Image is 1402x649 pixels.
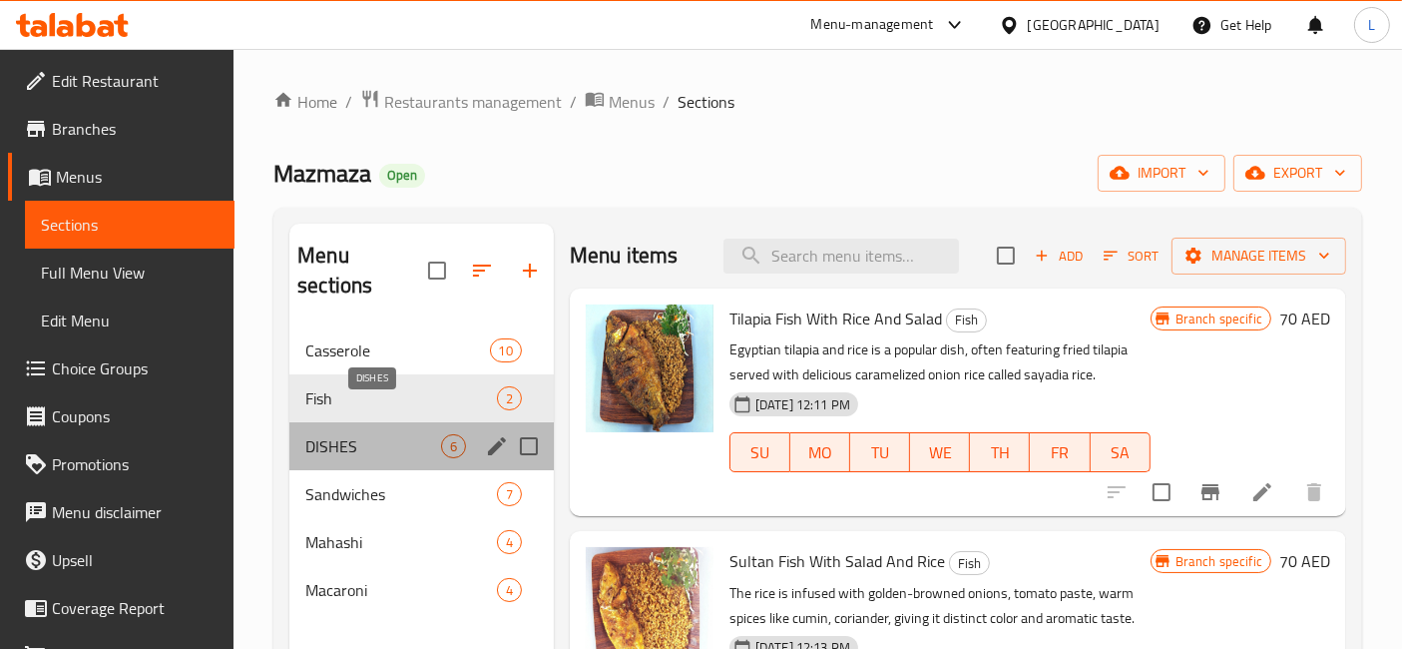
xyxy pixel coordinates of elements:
button: SA [1091,432,1151,472]
div: Casserole10 [289,326,554,374]
h2: Menu sections [297,241,428,301]
span: Select all sections [416,250,458,292]
a: Home [273,90,337,114]
span: Fish [305,386,497,410]
span: Add [1032,245,1086,268]
button: Add section [506,247,554,295]
span: Fish [950,552,989,575]
span: Sort [1104,245,1159,268]
span: Open [379,167,425,184]
span: Select to update [1141,471,1182,513]
span: L [1368,14,1375,36]
span: Sections [41,213,219,237]
span: Macaroni [305,578,497,602]
input: search [723,239,959,274]
div: Menu-management [811,13,934,37]
span: WE [918,438,962,467]
a: Menus [585,89,655,115]
div: items [497,386,522,410]
div: Open [379,164,425,188]
span: Manage items [1187,244,1330,269]
a: Menu disclaimer [8,488,234,536]
span: Full Menu View [41,261,219,285]
div: Fish [946,309,987,332]
span: Sections [678,90,734,114]
a: Coupons [8,392,234,440]
span: SU [738,438,782,467]
button: Manage items [1171,238,1346,275]
div: Fish [949,551,990,575]
a: Restaurants management [360,89,562,115]
p: Egyptian tilapia and rice is a popular dish, often featuring fried tilapia served with delicious ... [729,337,1151,387]
span: export [1249,161,1346,186]
button: edit [482,431,512,461]
span: Promotions [52,452,219,476]
div: items [441,434,466,458]
h2: Menu items [570,241,679,271]
span: Coupons [52,404,219,428]
button: WE [910,432,970,472]
span: 6 [442,437,465,456]
span: Edit Menu [41,309,219,332]
div: items [497,530,522,554]
h6: 70 AED [1279,547,1330,575]
a: Edit menu item [1250,480,1274,504]
span: Choice Groups [52,356,219,380]
span: MO [798,438,842,467]
span: 7 [498,485,521,504]
span: Menu disclaimer [52,500,219,524]
a: Choice Groups [8,344,234,392]
button: TU [850,432,910,472]
span: Branch specific [1168,552,1270,571]
button: MO [790,432,850,472]
span: SA [1099,438,1143,467]
p: The rice is infused with golden-browned onions, tomato paste, warm spices like cumin, coriander, ... [729,581,1151,631]
div: Macaroni4 [289,566,554,614]
span: Edit Restaurant [52,69,219,93]
button: FR [1030,432,1090,472]
div: items [497,482,522,506]
div: [GEOGRAPHIC_DATA] [1028,14,1160,36]
li: / [570,90,577,114]
div: items [490,338,522,362]
a: Menus [8,153,234,201]
nav: Menu sections [289,319,554,622]
a: Sections [25,201,234,249]
button: Branch-specific-item [1186,468,1234,516]
span: Sort sections [458,247,506,295]
span: Tilapia Fish With Rice And Salad [729,304,942,333]
div: items [497,578,522,602]
h6: 70 AED [1279,305,1330,332]
a: Full Menu View [25,249,234,297]
span: Sort items [1091,241,1171,272]
span: DISHES [305,434,441,458]
span: Fish [947,309,986,331]
span: Mazmaza [273,151,371,196]
span: Mahashi [305,530,497,554]
button: export [1233,155,1362,192]
span: Restaurants management [384,90,562,114]
span: FR [1038,438,1082,467]
a: Branches [8,105,234,153]
button: delete [1290,468,1338,516]
div: DISHES6edit [289,422,554,470]
button: Add [1027,241,1091,272]
li: / [663,90,670,114]
a: Edit Menu [25,297,234,344]
img: Tilapia Fish With Rice And Salad [586,305,713,432]
span: import [1114,161,1209,186]
span: [DATE] 12:11 PM [747,395,858,414]
div: Fish2 [289,374,554,422]
li: / [345,90,352,114]
span: TH [978,438,1022,467]
span: TU [858,438,902,467]
span: Casserole [305,338,489,362]
a: Edit Restaurant [8,57,234,105]
span: Branches [52,117,219,141]
span: 4 [498,581,521,600]
span: Sultan Fish With Salad And Rice [729,546,945,576]
span: 4 [498,533,521,552]
span: 10 [491,341,521,360]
